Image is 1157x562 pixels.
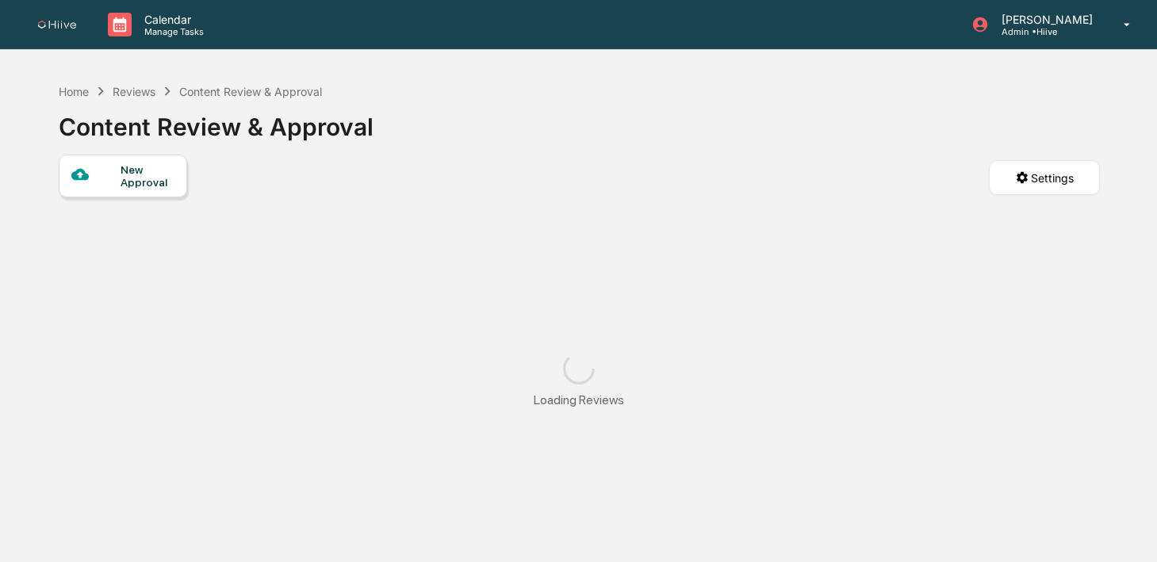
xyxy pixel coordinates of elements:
[59,85,89,98] div: Home
[132,26,212,37] p: Manage Tasks
[113,85,155,98] div: Reviews
[132,13,212,26] p: Calendar
[989,160,1100,195] button: Settings
[59,100,374,141] div: Content Review & Approval
[179,85,322,98] div: Content Review & Approval
[38,21,76,29] img: logo
[989,26,1101,37] p: Admin • Hiive
[989,13,1101,26] p: [PERSON_NAME]
[121,163,174,189] div: New Approval
[534,392,624,407] div: Loading Reviews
